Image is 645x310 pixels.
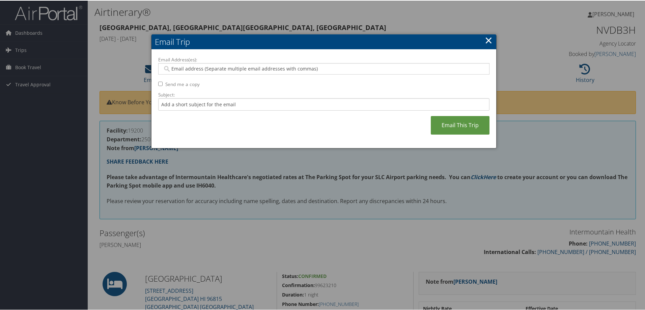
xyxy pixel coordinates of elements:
[151,34,496,49] h2: Email Trip
[485,33,493,46] a: ×
[163,65,485,72] input: Email address (Separate multiple email addresses with commas)
[165,80,200,87] label: Send me a copy
[158,56,489,62] label: Email Address(es):
[431,115,489,134] a: Email This Trip
[158,91,489,97] label: Subject:
[158,97,489,110] input: Add a short subject for the email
